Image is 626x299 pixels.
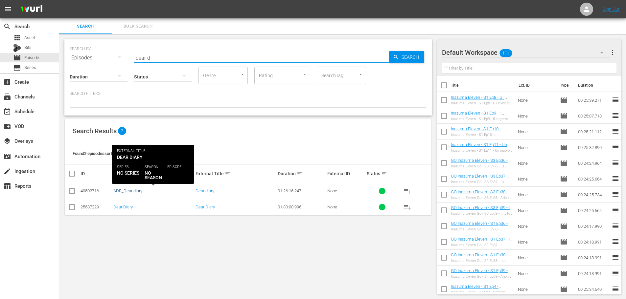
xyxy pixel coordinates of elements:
[515,108,557,124] td: None
[560,238,568,246] span: Episode
[113,188,142,193] a: ADR_Dear diary
[81,188,111,193] div: 40502716
[70,49,128,67] div: Episodes
[451,196,513,200] div: Inazuma Eleven Go - S3 Ep38 - Arion vs [PERSON_NAME]!
[612,206,619,214] span: reorder
[603,7,620,12] a: Sign Out
[575,203,612,218] td: 00:24:25.664
[451,111,504,120] a: Inazuma Eleven - S1 Ep9 - Il segreto degli Otaku
[196,204,215,209] a: Dear Diary
[451,164,513,168] div: Inazuma Eleven Go - S3 Ep36 - La Flotta Ixar: il Peggio è Arrivato!
[3,167,11,175] span: Ingestion
[609,49,616,56] span: more_vert
[575,234,612,250] td: 00:24:18.991
[451,243,513,247] div: Inazuma Eleven Go - S1 Ep37 - Il Talento di Cristallo
[515,155,557,171] td: None
[515,218,557,234] td: None
[612,269,619,277] span: reorder
[451,205,512,215] a: GO Inazuma Eleven - S3 Ep39 - In alto i nostri spiriti!
[612,190,619,198] span: reorder
[612,143,619,151] span: reorder
[118,127,126,135] span: 2
[451,101,513,105] div: Inazuma Eleven - S1 Ep8 - Gli invincibili cyborg
[3,93,11,101] span: Channels
[24,44,32,51] span: Bits
[3,23,11,31] span: Search
[575,218,612,234] td: 00:24:17.990
[24,54,39,61] span: Episode
[451,174,512,183] a: GO Inazuma Eleven - S3 Ep37 - La finale contro la Falam Medius!
[389,51,424,63] button: Search
[4,5,12,13] span: menu
[399,51,424,63] span: Search
[327,171,365,176] div: External ID
[3,108,11,116] span: Schedule
[612,112,619,119] span: reorder
[451,252,510,262] a: GO Inazuma Eleven - S1 Ep38 - Lo Spirito Guerriero di Sol
[327,204,365,209] div: None
[13,64,21,72] span: Series
[3,78,11,86] span: Create
[560,175,568,183] span: Episode
[556,76,574,95] th: Type
[142,171,148,177] span: sort
[560,222,568,230] span: Episode
[515,124,557,139] td: None
[612,238,619,246] span: reorder
[327,188,365,193] div: None
[451,126,503,136] a: Inazuma Eleven - S1 Ep10 - Sabotaggio
[575,187,612,203] td: 00:24:25.734
[560,206,568,214] span: Episode
[13,34,21,42] span: Asset
[515,187,557,203] td: None
[73,127,117,135] span: Search Results
[575,92,612,108] td: 00:25:39.271
[70,91,427,96] p: Search Filters:
[13,54,21,62] span: Episode
[451,133,513,137] div: Inazuma Eleven - S1 Ep10 - Sabotaggio
[400,183,415,199] button: playlist_add
[515,266,557,281] td: None
[400,199,415,215] button: playlist_add
[451,180,513,184] div: Inazuma Eleven Go - S3 Ep37 - La finale contro la Falam Medius!
[16,2,47,17] img: ans4CAIJ8jUAAAAAAAAAAAAAAAAAAAAAAAAgQb4GAAAAAAAAAAAAAAAAAAAAAAAAJMjXAAAAAAAAAAAAAAAAAAAAAAAAgAT5G...
[451,189,510,199] a: GO Inazuma Eleven - S3 Ep38 - Arion vs [PERSON_NAME]!
[451,284,501,294] a: Inazuma Eleven - S1 Ep4 - Raimon contro Occult
[451,142,510,152] a: Inazuma Eleven - S1 Ep11 - Un nuovo allenatore per la Raimon
[278,204,325,209] div: 01:30:00.996
[13,44,21,52] div: Bits
[451,76,515,95] th: Title
[196,170,276,178] div: External Title
[560,128,568,136] span: Episode
[575,266,612,281] td: 00:24:18.991
[63,23,108,30] span: Search
[3,137,11,145] span: Overlays
[560,285,568,293] span: Episode
[381,171,387,177] span: sort
[451,211,513,216] div: Inazuma Eleven Go - S3 Ep39 - In alto i nostri spiriti!
[116,23,160,30] span: Bulk Search
[297,171,303,177] span: sort
[574,76,614,95] th: Duration
[81,171,111,176] div: ID
[560,96,568,104] span: Episode
[575,171,612,187] td: 00:24:25.664
[451,268,510,278] a: GO Inazuma Eleven - S1 Ep39 - Arion contro Sol
[451,259,513,263] div: Inazuma Eleven Go - S1 Ep38 - Lo Spirito Guerriero di Sol
[612,285,619,293] span: reorder
[239,71,245,77] button: Open
[81,204,111,209] div: 25587229
[3,153,11,160] span: Automation
[515,92,557,108] td: None
[302,71,308,77] button: Open
[560,254,568,262] span: Episode
[515,139,557,155] td: None
[560,112,568,120] span: Episode
[609,45,616,60] button: more_vert
[278,188,325,193] div: 01:26:16.247
[451,95,507,105] a: Inazuma Eleven - S1 Ep8 - Gli invincibili cyborg
[451,227,513,231] div: Inazuma Eleven Go - S1 Ep36 - L'incontro atteso
[24,34,35,41] span: Asset
[404,187,411,195] span: playlist_add
[612,159,619,167] span: reorder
